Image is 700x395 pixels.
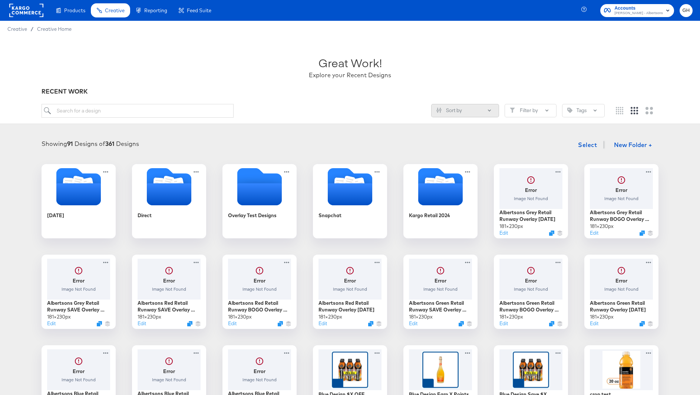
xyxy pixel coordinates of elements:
input: Search for a design [42,104,234,118]
svg: Empty folder [222,168,297,205]
div: Kargo Retail 2024 [403,164,478,238]
div: 181 × 230 px [499,223,523,230]
div: 181 × 230 px [590,313,614,320]
div: 181 × 230 px [499,313,523,320]
svg: Duplicate [278,321,283,326]
div: Explore your Recent Designs [309,71,391,79]
div: Direct [132,164,206,238]
div: Great Work! [318,55,382,71]
div: ErrorImage Not FoundAlbertsons Grey Retail Runway SAVE Overlay [DATE]181×230pxEditDuplicate [42,255,116,329]
div: Snapchat [318,212,341,219]
div: Albertsons Red Retail Runway SAVE Overlay [DATE] [138,300,201,313]
button: Edit [590,320,598,327]
svg: Folder [42,168,116,205]
div: Albertsons Red Retail Runway BOGO Overlay [DATE] [228,300,291,313]
svg: Duplicate [549,231,554,236]
span: / [27,26,37,32]
div: ErrorImage Not FoundAlbertsons Red Retail Runway SAVE Overlay [DATE]181×230pxEditDuplicate [132,255,206,329]
button: Edit [499,320,508,327]
svg: Duplicate [549,321,554,326]
svg: Medium grid [631,107,638,114]
div: Albertsons Green Retail Runway Overlay [DATE] [590,300,653,313]
button: Edit [228,320,237,327]
button: Edit [138,320,146,327]
svg: Folder [403,168,478,205]
span: Reporting [144,7,167,13]
a: Creative Home [37,26,72,32]
div: Albertsons Red Retail Runway Overlay [DATE] [318,300,382,313]
span: Creative [7,26,27,32]
button: Select [575,137,600,152]
svg: Duplicate [97,321,102,326]
span: GH [683,6,690,15]
svg: Sliders [436,108,442,113]
span: [PERSON_NAME] - Albertsons [614,10,663,16]
svg: Folder [313,168,387,205]
button: Edit [590,229,598,236]
div: Overlay Test Designs [222,164,297,238]
svg: Duplicate [368,321,373,326]
strong: 91 [67,140,73,147]
svg: Duplicate [640,231,645,236]
span: Feed Suite [187,7,211,13]
span: Creative [105,7,125,13]
div: 181 × 230 px [47,313,71,320]
svg: Duplicate [459,321,464,326]
span: Products [64,7,85,13]
svg: Folder [132,168,206,205]
div: Albertsons Grey Retail Runway Overlay [DATE] [499,209,562,223]
button: Edit [47,320,56,327]
button: Accounts[PERSON_NAME] - Albertsons [600,4,674,17]
button: Edit [499,229,508,236]
div: ErrorImage Not FoundAlbertsons Grey Retail Runway BOGO Overlay [DATE]181×230pxEditDuplicate [584,164,658,238]
svg: Duplicate [187,321,192,326]
div: 181 × 230 px [409,313,433,320]
button: TagTags [562,104,605,117]
div: Albertsons Grey Retail Runway SAVE Overlay [DATE] [47,300,110,313]
div: Direct [138,212,152,219]
div: Showing Designs of Designs [42,140,139,148]
div: [DATE] [42,164,116,238]
svg: Duplicate [640,321,645,326]
div: ErrorImage Not FoundAlbertsons Green Retail Runway SAVE Overlay [DATE]181×230pxEditDuplicate [403,255,478,329]
div: ErrorImage Not FoundAlbertsons Green Retail Runway BOGO Overlay [DATE]181×230pxEditDuplicate [494,255,568,329]
div: Albertsons Grey Retail Runway BOGO Overlay [DATE] [590,209,653,223]
button: GH [680,4,693,17]
div: ErrorImage Not FoundAlbertsons Red Retail Runway Overlay [DATE]181×230pxEditDuplicate [313,255,387,329]
div: 181 × 230 px [228,313,252,320]
div: ErrorImage Not FoundAlbertsons Green Retail Runway Overlay [DATE]181×230pxEditDuplicate [584,255,658,329]
div: Albertsons Green Retail Runway SAVE Overlay [DATE] [409,300,472,313]
div: RECENT WORK [42,87,658,96]
svg: Large grid [645,107,653,114]
svg: Tag [567,108,572,113]
svg: Filter [510,108,515,113]
div: Kargo Retail 2024 [409,212,450,219]
button: Edit [318,320,327,327]
div: Albertsons Green Retail Runway BOGO Overlay [DATE] [499,300,562,313]
div: ErrorImage Not FoundAlbertsons Red Retail Runway BOGO Overlay [DATE]181×230pxEditDuplicate [222,255,297,329]
span: Accounts [614,4,663,12]
div: [DATE] [47,212,64,219]
button: New Folder + [608,138,658,153]
span: Select [578,140,597,150]
div: Overlay Test Designs [228,212,277,219]
button: SlidersSort by [431,104,499,117]
button: Edit [409,320,417,327]
div: 181 × 230 px [138,313,161,320]
strong: 361 [105,140,115,147]
div: 181 × 230 px [318,313,342,320]
div: 181 × 230 px [590,223,614,230]
svg: Small grid [616,107,623,114]
button: FilterFilter by [505,104,557,117]
div: ErrorImage Not FoundAlbertsons Grey Retail Runway Overlay [DATE]181×230pxEditDuplicate [494,164,568,238]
